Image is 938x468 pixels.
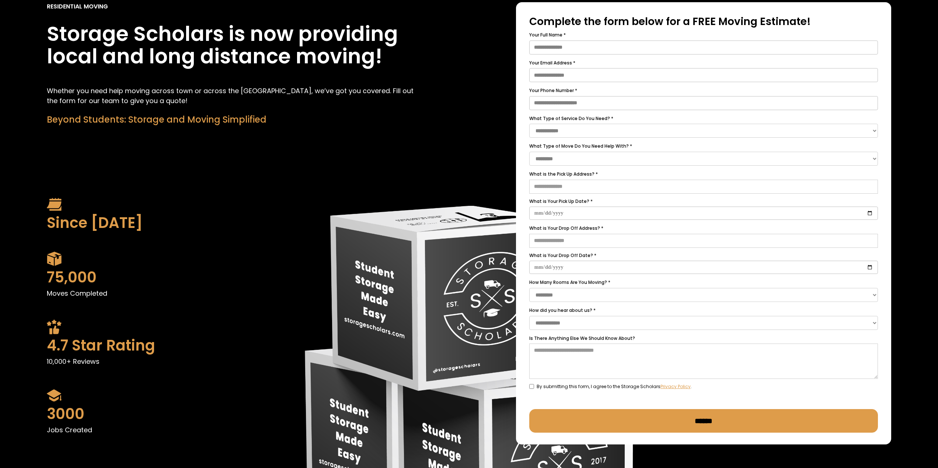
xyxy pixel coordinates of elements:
div: Since [DATE] [47,212,422,234]
span: By submitting this form, I agree to the Storage Scholars . [537,383,692,391]
p: 10,000+ Reviews [47,356,422,366]
div: Residential Moving [47,2,108,11]
div: 4.7 Star Rating [47,334,422,356]
div: Complete the form below for a FREE Moving Estimate! [529,14,878,29]
label: What is Your Drop Off Date? * [529,251,878,260]
div: 3000 [47,403,422,425]
div: Beyond Students: Storage and Moving Simplified [47,113,422,126]
label: Your Email Address * [529,59,878,67]
label: What is Your Drop Off Address? * [529,224,878,232]
input: By submitting this form, I agree to the Storage ScholarsPrivacy Policy. [529,384,534,389]
label: Your Full Name * [529,31,878,39]
label: Your Phone Number * [529,87,878,95]
label: How did you hear about us? * [529,306,878,314]
a: Privacy Policy [660,383,691,390]
label: Is There Anything Else We Should Know About? [529,334,878,342]
h1: Storage Scholars is now providing local and long distance moving! [47,23,422,67]
p: Moves Completed [47,288,422,298]
label: What Type of Move Do You Need Help With? * [529,142,878,150]
p: Whether you need help moving across town or across the [GEOGRAPHIC_DATA], we’ve got you covered. ... [47,86,422,106]
div: 75,000 [47,266,422,288]
form: Free Estimate Form [529,31,878,433]
label: What is the Pick Up Address? * [529,170,878,178]
p: Jobs Created [47,425,422,435]
label: How Many Rooms Are You Moving? * [529,278,878,286]
label: What is Your Pick Up Date? * [529,197,878,205]
label: What Type of Service Do You Need? * [529,115,878,123]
